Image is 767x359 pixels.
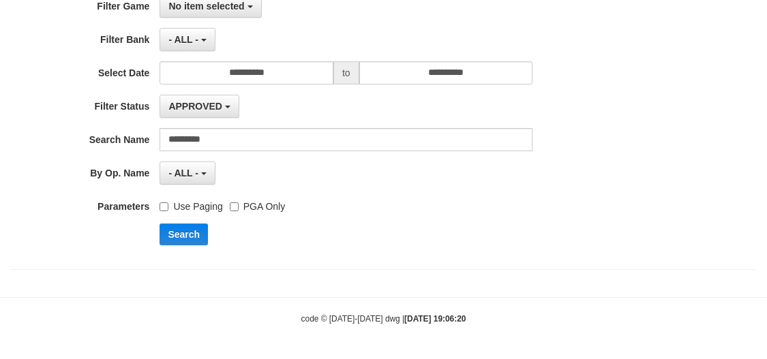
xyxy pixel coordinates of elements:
small: code © [DATE]-[DATE] dwg | [301,314,466,324]
input: Use Paging [160,202,168,211]
span: - ALL - [168,168,198,178]
strong: [DATE] 19:06:20 [404,314,466,324]
label: PGA Only [230,195,285,213]
span: No item selected [168,1,244,12]
span: to [333,61,359,84]
button: Search [160,223,208,245]
input: PGA Only [230,202,239,211]
label: Use Paging [160,195,222,213]
button: APPROVED [160,95,239,118]
span: APPROVED [168,101,222,112]
span: - ALL - [168,34,198,45]
button: - ALL - [160,161,215,185]
button: - ALL - [160,28,215,51]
